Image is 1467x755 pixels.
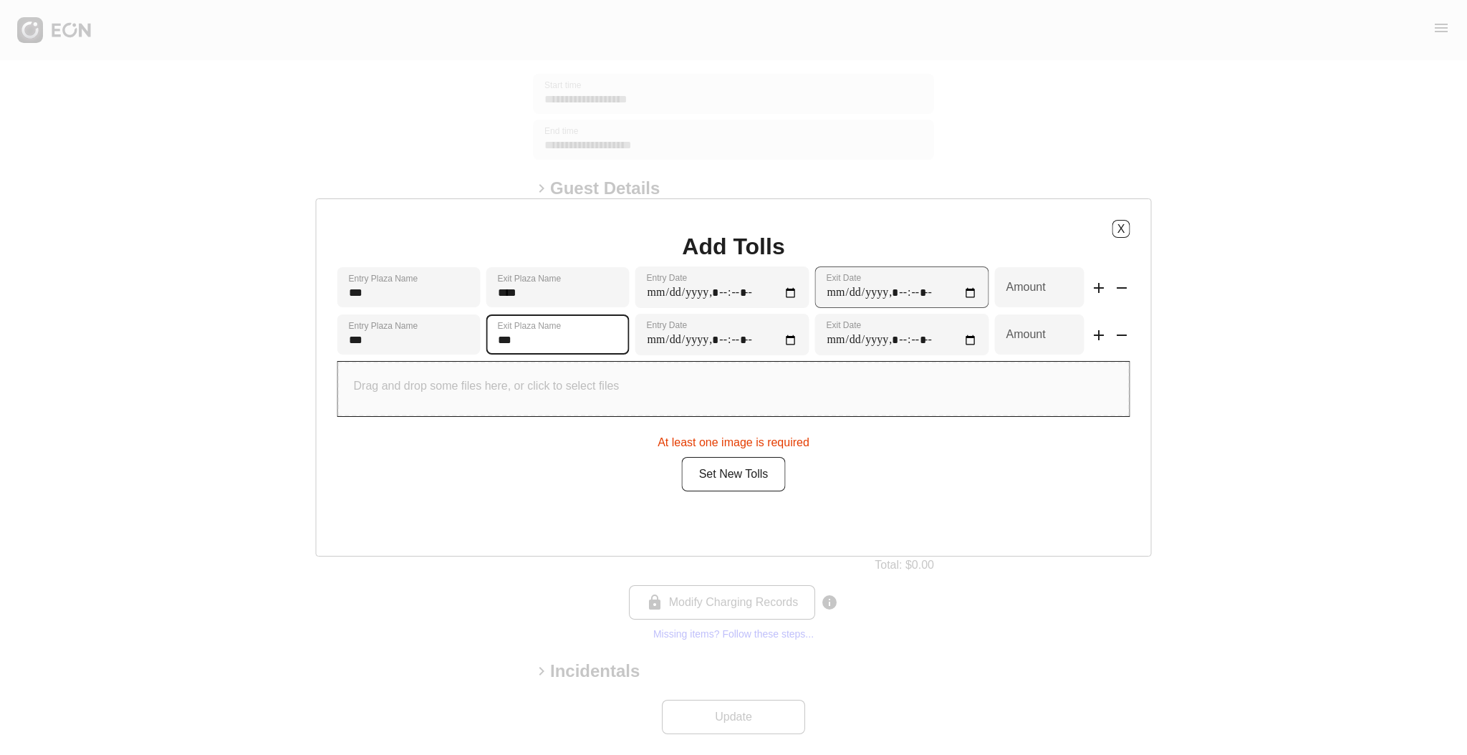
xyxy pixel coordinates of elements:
[682,457,786,491] button: Set New Tolls
[1006,326,1046,343] label: Amount
[1113,279,1130,297] span: remove
[1090,327,1107,344] span: add
[827,272,862,284] label: Exit Date
[1090,279,1107,297] span: add
[354,377,620,395] p: Drag and drop some files here, or click to select files
[498,273,562,284] label: Exit Plaza Name
[647,272,688,284] label: Entry Date
[827,319,862,331] label: Exit Date
[337,428,1130,451] div: At least one image is required
[349,273,418,284] label: Entry Plaza Name
[1113,327,1130,344] span: remove
[498,320,562,332] label: Exit Plaza Name
[682,238,784,255] h1: Add Tolls
[349,320,418,332] label: Entry Plaza Name
[647,319,688,331] label: Entry Date
[1006,279,1046,296] label: Amount
[1112,220,1130,238] button: X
